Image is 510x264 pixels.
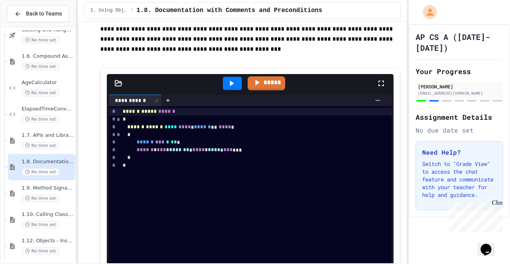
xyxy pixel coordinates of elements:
div: My Account [415,3,439,21]
iframe: chat widget [446,199,502,232]
span: Back to Teams [26,10,62,18]
span: 1. Using Objects and Methods [91,7,128,14]
span: ElapsedTimeConverter [22,106,74,112]
span: No time set [22,247,60,255]
span: No time set [22,63,60,70]
button: Back to Teams [7,5,69,22]
span: 1.10. Calling Class Methods [22,211,74,218]
span: No time set [22,195,60,202]
span: 1.6. Compound Assignment Operators [22,53,74,60]
div: [EMAIL_ADDRESS][DOMAIN_NAME] [418,90,501,96]
span: AgeCalculator [22,79,74,86]
span: 1.9. Method Signatures [22,185,74,192]
span: 1.8. Documentation with Comments and Preconditions [22,159,74,165]
span: 1.7. APIs and Libraries [22,132,74,139]
div: Chat with us now!Close [3,3,53,49]
span: No time set [22,116,60,123]
span: No time set [22,89,60,97]
h2: Your Progress [416,66,503,77]
div: [PERSON_NAME] [418,83,501,90]
p: Switch to "Grade View" to access the chat feature and communicate with your teacher for help and ... [422,160,496,199]
iframe: chat widget [477,233,502,256]
h1: AP CS A ([DATE]- [DATE]) [416,31,503,53]
span: No time set [22,168,60,176]
span: No time set [22,36,60,44]
span: 1.12. Objects - Instances of Classes [22,238,74,244]
h3: Need Help? [422,148,496,157]
span: No time set [22,221,60,228]
span: / [131,7,133,14]
span: 1.8. Documentation with Comments and Preconditions [137,6,322,15]
span: No time set [22,142,60,149]
div: No due date set [416,126,503,135]
span: Casting and Ranges of variables - Quiz [22,27,74,33]
h2: Assignment Details [416,112,503,123]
